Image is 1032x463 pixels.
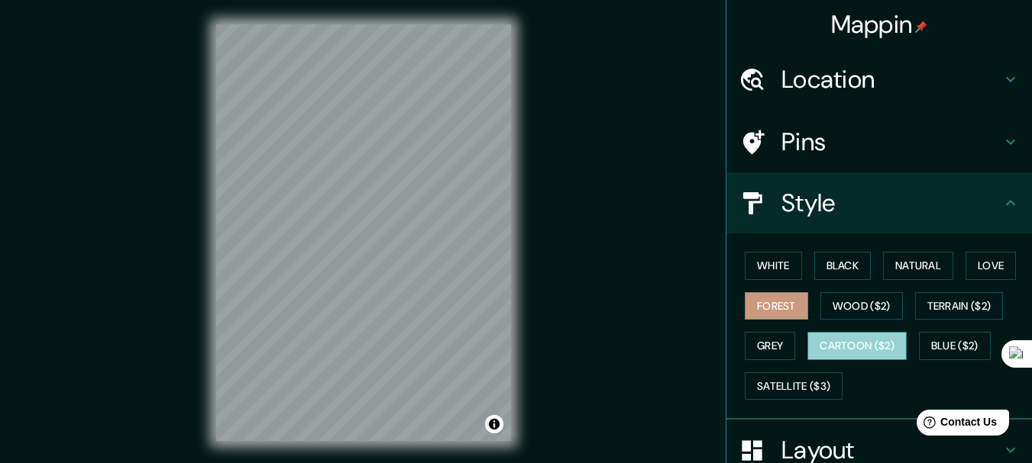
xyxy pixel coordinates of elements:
[745,372,843,400] button: Satellite ($3)
[216,24,511,441] canvas: Map
[726,172,1032,233] div: Style
[915,292,1004,320] button: Terrain ($2)
[726,111,1032,172] div: Pins
[781,64,1001,95] h4: Location
[883,252,953,280] button: Natural
[820,292,903,320] button: Wood ($2)
[919,332,991,360] button: Blue ($2)
[966,252,1016,280] button: Love
[745,292,808,320] button: Forest
[781,127,1001,157] h4: Pins
[726,49,1032,110] div: Location
[807,332,907,360] button: Cartoon ($2)
[896,404,1015,446] iframe: Help widget launcher
[745,252,802,280] button: White
[814,252,872,280] button: Black
[485,415,503,433] button: Toggle attribution
[831,9,928,40] h4: Mappin
[745,332,795,360] button: Grey
[915,21,927,33] img: pin-icon.png
[781,188,1001,218] h4: Style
